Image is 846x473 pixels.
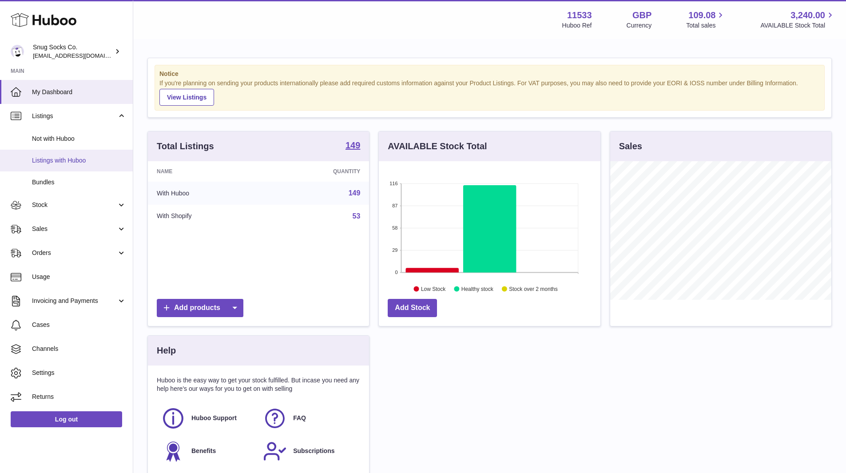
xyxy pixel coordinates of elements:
span: Cases [32,321,126,329]
strong: 149 [346,141,360,150]
span: Not with Huboo [32,135,126,143]
span: Invoicing and Payments [32,297,117,305]
text: 87 [393,203,398,208]
img: info@snugsocks.co.uk [11,45,24,58]
div: Huboo Ref [562,21,592,30]
span: 3,240.00 [790,9,825,21]
span: Usage [32,273,126,281]
div: Currency [627,21,652,30]
a: Huboo Support [161,406,254,430]
a: 109.08 Total sales [686,9,726,30]
td: With Huboo [148,182,267,205]
span: Huboo Support [191,414,237,422]
strong: GBP [632,9,651,21]
span: Orders [32,249,117,257]
span: Listings [32,112,117,120]
a: Subscriptions [263,439,356,463]
a: 149 [346,141,360,151]
th: Name [148,161,267,182]
a: Log out [11,411,122,427]
span: Bundles [32,178,126,187]
strong: Notice [159,70,820,78]
span: Subscriptions [293,447,334,455]
a: Add products [157,299,243,317]
a: Add Stock [388,299,437,317]
span: Settings [32,369,126,377]
span: Listings with Huboo [32,156,126,165]
h3: Total Listings [157,140,214,152]
a: 149 [349,189,361,197]
span: Stock [32,201,117,209]
h3: Sales [619,140,642,152]
h3: Help [157,345,176,357]
a: View Listings [159,89,214,106]
div: If you're planning on sending your products internationally please add required customs informati... [159,79,820,106]
text: 58 [393,225,398,231]
h3: AVAILABLE Stock Total [388,140,487,152]
td: With Shopify [148,205,267,228]
span: Total sales [686,21,726,30]
text: 29 [393,247,398,253]
text: Stock over 2 months [509,286,558,292]
span: 109.08 [688,9,715,21]
text: Low Stock [421,286,446,292]
p: Huboo is the easy way to get your stock fulfilled. But incase you need any help here's our ways f... [157,376,360,393]
div: Snug Socks Co. [33,43,113,60]
span: [EMAIL_ADDRESS][DOMAIN_NAME] [33,52,131,59]
span: AVAILABLE Stock Total [760,21,835,30]
a: FAQ [263,406,356,430]
span: Benefits [191,447,216,455]
a: 53 [353,212,361,220]
text: 116 [389,181,397,186]
span: Returns [32,393,126,401]
span: Channels [32,345,126,353]
text: Healthy stock [461,286,494,292]
th: Quantity [267,161,369,182]
a: Benefits [161,439,254,463]
span: My Dashboard [32,88,126,96]
strong: 11533 [567,9,592,21]
span: Sales [32,225,117,233]
a: 3,240.00 AVAILABLE Stock Total [760,9,835,30]
span: FAQ [293,414,306,422]
text: 0 [395,270,398,275]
